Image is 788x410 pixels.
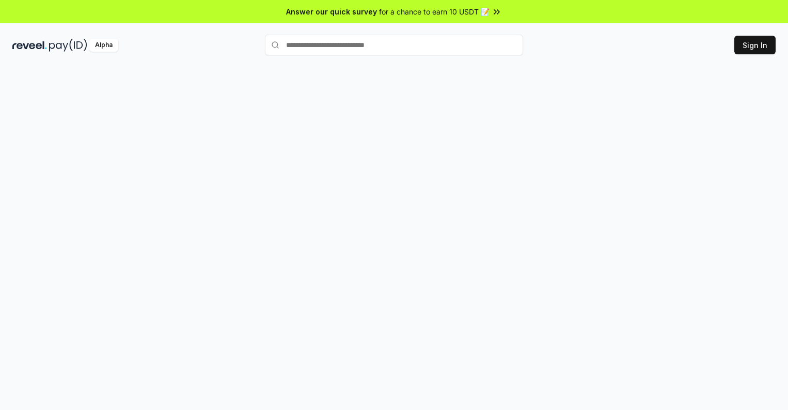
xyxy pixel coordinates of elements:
[286,6,377,17] span: Answer our quick survey
[379,6,490,17] span: for a chance to earn 10 USDT 📝
[734,36,776,54] button: Sign In
[49,39,87,52] img: pay_id
[89,39,118,52] div: Alpha
[12,39,47,52] img: reveel_dark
